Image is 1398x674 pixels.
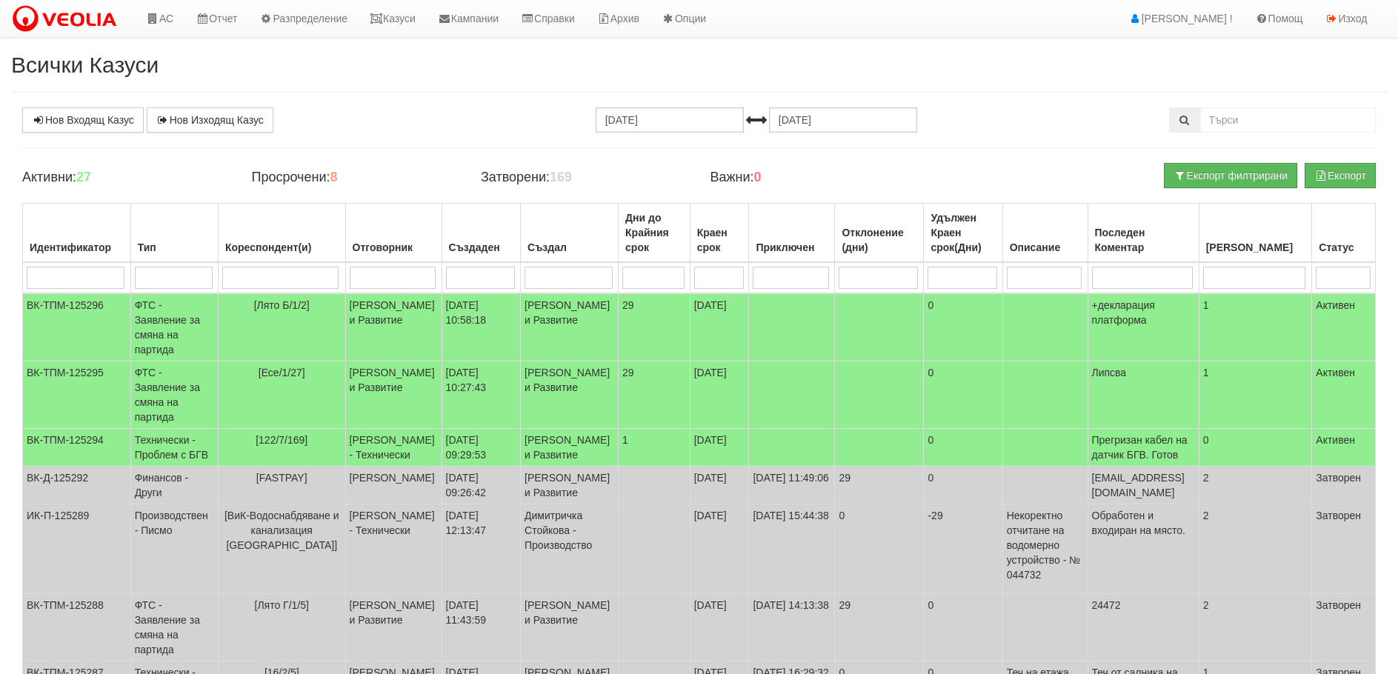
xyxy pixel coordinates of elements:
th: Отклонение (дни): No sort applied, activate to apply an ascending sort [835,204,924,263]
td: 1 [1199,361,1312,429]
td: [DATE] 10:27:43 [442,361,520,429]
td: ВК-ТПМ-125296 [23,293,131,361]
td: [PERSON_NAME] и Развитие [521,293,619,361]
td: [DATE] [690,293,749,361]
th: Кореспондент(и): No sort applied, activate to apply an ascending sort [218,204,345,263]
div: Последен Коментар [1092,222,1195,258]
td: [DATE] [690,467,749,504]
td: 0 [835,504,924,594]
input: Търсене по Идентификатор, Бл/Вх/Ап, Тип, Описание, Моб. Номер, Имейл, Файл, Коментар, [1200,107,1376,133]
td: Производствен - Писмо [130,504,218,594]
th: Отговорник: No sort applied, activate to apply an ascending sort [345,204,442,263]
td: [PERSON_NAME] и Развитие [521,594,619,661]
span: Обработен и входиран на място. [1092,510,1186,536]
td: -29 [924,504,1002,594]
h4: Важни: [710,170,916,185]
img: VeoliaLogo.png [11,4,124,35]
a: Нов Изходящ Казус [147,107,273,133]
td: Димитричка Стойкова - Производство [521,504,619,594]
td: [DATE] 11:43:59 [442,594,520,661]
td: 0 [924,594,1002,661]
td: 0 [1199,429,1312,467]
span: [Есе/1/27] [259,367,305,378]
span: [EMAIL_ADDRESS][DOMAIN_NAME] [1092,472,1185,498]
td: ИК-П-125289 [23,504,131,594]
td: ФТС - Заявление за смяна на партида [130,361,218,429]
td: ВК-ТПМ-125294 [23,429,131,467]
td: Затворен [1312,504,1376,594]
p: Некоректно отчитане на водомерно устройство - № 044732 [1007,508,1084,582]
td: Затворен [1312,594,1376,661]
td: [DATE] 09:26:42 [442,467,520,504]
b: 8 [330,170,337,184]
td: [PERSON_NAME] и Развитие [521,361,619,429]
th: Идентификатор: No sort applied, activate to apply an ascending sort [23,204,131,263]
div: Създаден [446,237,516,258]
span: [FASTPAY] [256,472,307,484]
td: 29 [835,467,924,504]
a: Нов Входящ Казус [22,107,144,133]
span: [ВиК-Водоснабдяване и канализация [GEOGRAPHIC_DATA]] [224,510,339,551]
b: 27 [76,170,91,184]
h2: Всички Казуси [11,53,1387,77]
div: Кореспондент(и) [222,237,342,258]
th: Статус: No sort applied, activate to apply an ascending sort [1312,204,1376,263]
td: Активен [1312,293,1376,361]
td: 0 [924,429,1002,467]
th: Дни до Крайния срок: No sort applied, activate to apply an ascending sort [619,204,690,263]
td: [PERSON_NAME] и Развитие [345,361,442,429]
td: [DATE] [690,594,749,661]
td: [DATE] 09:29:53 [442,429,520,467]
div: Краен срок [694,222,745,258]
div: Идентификатор [27,237,127,258]
td: [DATE] 12:13:47 [442,504,520,594]
td: 0 [924,467,1002,504]
td: [PERSON_NAME] [345,467,442,504]
b: 0 [754,170,762,184]
button: Експорт филтрирани [1164,163,1297,188]
td: [PERSON_NAME] и Развитие [345,594,442,661]
span: Липсва [1092,367,1127,378]
span: [Лято Г/1/5] [255,599,309,611]
td: [PERSON_NAME] - Технически [345,429,442,467]
div: Създал [525,237,614,258]
td: Финансов - Други [130,467,218,504]
div: Отговорник [350,237,438,258]
th: Приключен: No sort applied, activate to apply an ascending sort [749,204,835,263]
th: Брой Файлове: No sort applied, activate to apply an ascending sort [1199,204,1312,263]
th: Описание: No sort applied, activate to apply an ascending sort [1002,204,1088,263]
td: [PERSON_NAME] и Развитие [521,467,619,504]
td: [PERSON_NAME] - Технически [345,504,442,594]
span: +декларация платформа [1092,299,1155,326]
div: Статус [1316,237,1371,258]
td: [PERSON_NAME] и Развитие [521,429,619,467]
span: Прегризан кабел на датчик БГВ. Готов [1092,434,1188,461]
th: Удължен Краен срок(Дни): No sort applied, activate to apply an ascending sort [924,204,1002,263]
h4: Активни: [22,170,229,185]
div: Тип [135,237,214,258]
td: 0 [924,361,1002,429]
td: [DATE] 15:44:38 [749,504,835,594]
h4: Затворени: [481,170,688,185]
div: [PERSON_NAME] [1203,237,1308,258]
td: [DATE] [690,429,749,467]
div: Приключен [753,237,831,258]
div: Дни до Крайния срок [622,207,686,258]
td: ФТС - Заявление за смяна на партида [130,293,218,361]
td: ВК-ТПМ-125288 [23,594,131,661]
td: 0 [924,293,1002,361]
td: ВК-Д-125292 [23,467,131,504]
td: Активен [1312,429,1376,467]
td: Затворен [1312,467,1376,504]
span: 29 [622,367,634,378]
td: 1 [1199,293,1312,361]
span: 29 [622,299,634,311]
div: Описание [1007,237,1084,258]
td: 29 [835,594,924,661]
td: ВК-ТПМ-125295 [23,361,131,429]
td: [DATE] 14:13:38 [749,594,835,661]
td: [PERSON_NAME] и Развитие [345,293,442,361]
span: 24472 [1092,599,1121,611]
td: [DATE] [690,361,749,429]
td: ФТС - Заявление за смяна на партида [130,594,218,661]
